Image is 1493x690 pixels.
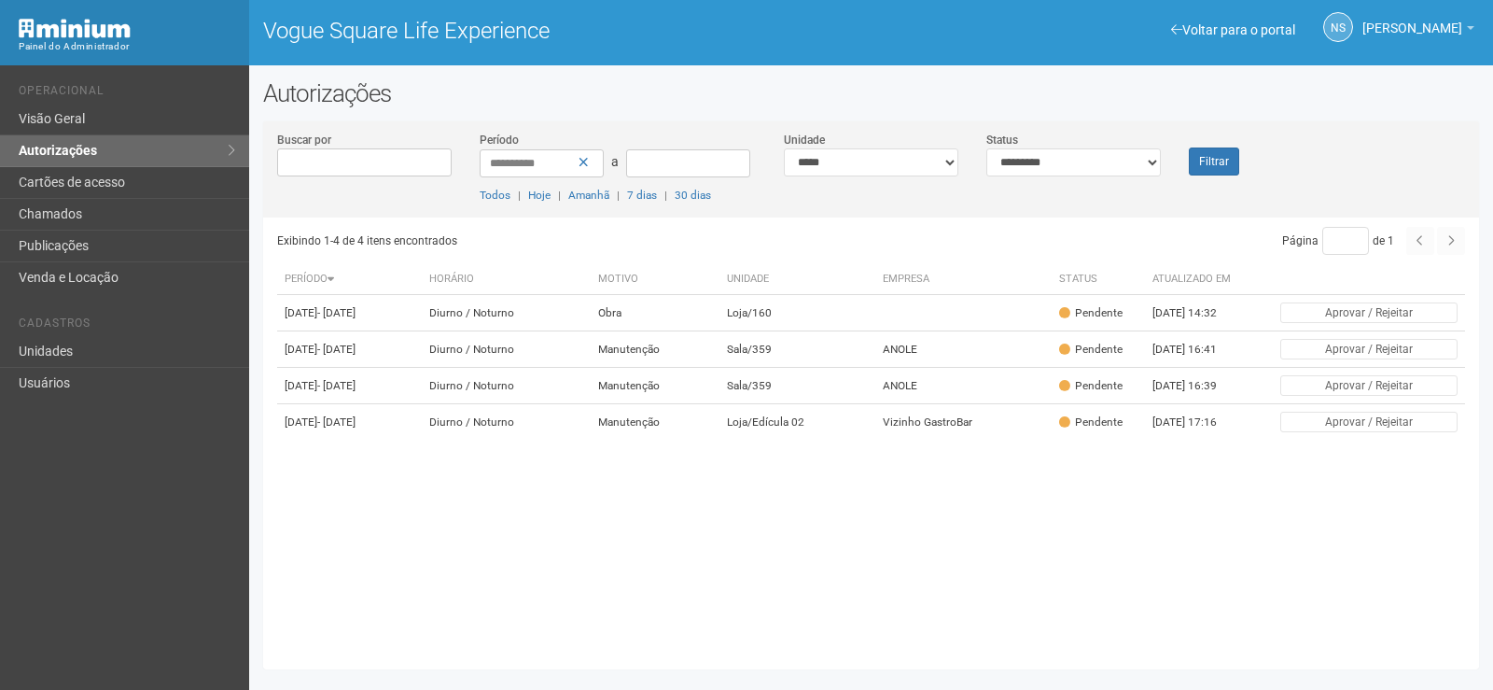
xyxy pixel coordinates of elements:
span: | [664,189,667,202]
td: [DATE] [277,368,422,404]
td: [DATE] [277,404,422,441]
h1: Vogue Square Life Experience [263,19,858,43]
span: | [518,189,521,202]
td: [DATE] 16:39 [1145,368,1248,404]
th: Empresa [875,264,1052,295]
td: ANOLE [875,331,1052,368]
li: Operacional [19,84,235,104]
td: Vizinho GastroBar [875,404,1052,441]
div: Exibindo 1-4 de 4 itens encontrados [277,227,865,255]
div: Pendente [1059,415,1123,430]
td: [DATE] 16:41 [1145,331,1248,368]
td: [DATE] 17:16 [1145,404,1248,441]
td: Diurno / Noturno [422,404,591,441]
td: Diurno / Noturno [422,331,591,368]
th: Status [1052,264,1145,295]
td: Diurno / Noturno [422,368,591,404]
button: Aprovar / Rejeitar [1280,412,1458,432]
td: Diurno / Noturno [422,295,591,331]
a: 7 dias [627,189,657,202]
td: Sala/359 [719,368,875,404]
a: Voltar para o portal [1171,22,1295,37]
li: Cadastros [19,317,235,336]
h2: Autorizações [263,79,1479,107]
label: Buscar por [277,132,331,148]
div: Pendente [1059,378,1123,394]
td: Manutenção [591,331,719,368]
td: [DATE] [277,331,422,368]
th: Horário [422,264,591,295]
button: Aprovar / Rejeitar [1280,303,1458,323]
button: Filtrar [1189,148,1239,176]
label: Período [480,132,519,148]
a: Todos [480,189,510,202]
a: Hoje [528,189,551,202]
button: Aprovar / Rejeitar [1280,339,1458,359]
span: - [DATE] [317,306,356,319]
span: a [611,154,619,169]
span: - [DATE] [317,379,356,392]
label: Unidade [784,132,825,148]
th: Atualizado em [1145,264,1248,295]
th: Unidade [719,264,875,295]
button: Aprovar / Rejeitar [1280,375,1458,396]
td: ANOLE [875,368,1052,404]
a: NS [1323,12,1353,42]
span: | [558,189,561,202]
img: Minium [19,19,131,38]
th: Período [277,264,422,295]
label: Status [986,132,1018,148]
span: - [DATE] [317,343,356,356]
span: Página de 1 [1282,234,1394,247]
a: Amanhã [568,189,609,202]
td: Sala/359 [719,331,875,368]
td: [DATE] [277,295,422,331]
div: Pendente [1059,342,1123,358]
th: Motivo [591,264,719,295]
a: 30 dias [675,189,711,202]
span: - [DATE] [317,415,356,429]
td: Manutenção [591,368,719,404]
td: Loja/160 [719,295,875,331]
td: Loja/Edícula 02 [719,404,875,441]
td: Manutenção [591,404,719,441]
span: | [617,189,620,202]
td: [DATE] 14:32 [1145,295,1248,331]
div: Pendente [1059,305,1123,321]
a: [PERSON_NAME] [1362,23,1474,38]
td: Obra [591,295,719,331]
div: Painel do Administrador [19,38,235,55]
span: Nicolle Silva [1362,3,1462,35]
